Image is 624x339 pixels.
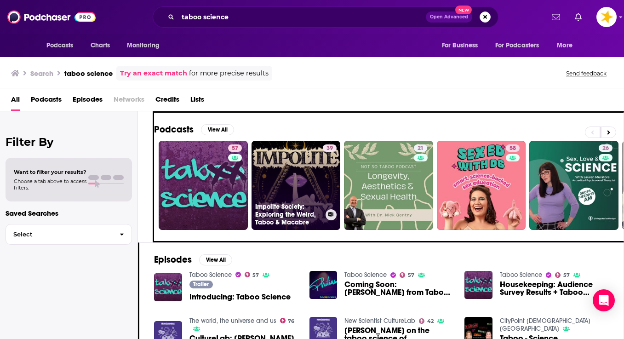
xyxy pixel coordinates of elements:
a: Taboo Science [344,271,387,279]
a: Taboo Science [189,271,232,279]
a: Episodes [73,92,103,111]
span: 58 [510,144,516,153]
a: 58 [437,141,526,230]
span: 57 [408,273,414,277]
a: 76 [280,318,295,323]
a: Introducing: Taboo Science [189,293,291,301]
input: Search podcasts, credits, & more... [178,10,426,24]
span: Charts [91,39,110,52]
a: Lists [190,92,204,111]
button: View All [201,124,234,135]
img: Housekeeping: Audience Survey Results + Taboo Science Patreon! [464,271,492,299]
span: Want to filter your results? [14,169,86,175]
a: 21 [344,141,433,230]
button: View All [199,254,232,265]
span: New [455,6,472,14]
button: open menu [550,37,584,54]
span: Select [6,231,112,237]
span: 42 [427,319,434,323]
a: 26 [599,144,613,152]
span: 76 [288,319,294,323]
img: User Profile [596,7,617,27]
button: Send feedback [563,69,609,77]
span: Monitoring [127,39,160,52]
h2: Podcasts [154,124,194,135]
a: 57 [400,272,414,278]
span: More [557,39,572,52]
span: 57 [252,273,259,277]
a: 57 [245,272,259,277]
a: PodcastsView All [154,124,234,135]
a: Try an exact match [120,68,187,79]
a: EpisodesView All [154,254,232,265]
a: 58 [506,144,520,152]
a: Podcasts [31,92,62,111]
a: Credits [155,92,179,111]
h2: Episodes [154,254,192,265]
h3: Impolite Society: Exploring the Weird, Taboo & Macabre [255,203,322,226]
span: 57 [232,144,238,153]
a: All [11,92,20,111]
span: Logged in as Spreaker_Prime [596,7,617,27]
button: open menu [120,37,172,54]
a: Show notifications dropdown [571,9,585,25]
button: open menu [489,37,553,54]
a: 57 [159,141,248,230]
span: Open Advanced [430,15,468,19]
button: Open AdvancedNew [426,11,472,23]
button: open menu [435,37,490,54]
a: 21 [414,144,427,152]
button: open menu [40,37,86,54]
span: 39 [326,144,333,153]
a: Charts [85,37,116,54]
a: Coming Soon: Philias from Taboo Science [344,281,453,296]
a: 39Impolite Society: Exploring the Weird, Taboo & Macabre [252,141,341,230]
a: 42 [419,318,434,324]
span: 21 [418,144,424,153]
img: Introducing: Taboo Science [154,273,182,301]
h2: Filter By [6,135,132,149]
span: Networks [114,92,144,111]
img: Podchaser - Follow, Share and Rate Podcasts [7,8,96,26]
a: 57 [228,144,242,152]
a: Housekeeping: Audience Survey Results + Taboo Science Patreon! [500,281,609,296]
h3: Search [30,69,53,78]
a: Taboo Science [500,271,542,279]
button: Select [6,224,132,245]
span: for more precise results [189,68,269,79]
button: Show profile menu [596,7,617,27]
span: Coming Soon: [PERSON_NAME] from Taboo Science [344,281,453,296]
span: 57 [563,273,570,277]
h3: taboo science [64,69,113,78]
a: Show notifications dropdown [548,9,564,25]
span: 26 [602,144,609,153]
a: CityPoint Church Quebec [500,317,590,333]
div: Search podcasts, credits, & more... [153,6,498,28]
span: Podcasts [46,39,74,52]
span: Trailer [193,282,209,287]
a: 57 [555,272,570,278]
div: Open Intercom Messenger [593,289,615,311]
a: New Scientist CultureLab [344,317,415,325]
p: Saved Searches [6,209,132,218]
span: Choose a tab above to access filters. [14,178,86,191]
span: For Business [442,39,478,52]
span: For Podcasters [495,39,539,52]
a: 26 [529,141,618,230]
img: Coming Soon: Philias from Taboo Science [309,271,338,299]
a: The world, the universe and us [189,317,276,325]
a: 39 [323,144,337,152]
